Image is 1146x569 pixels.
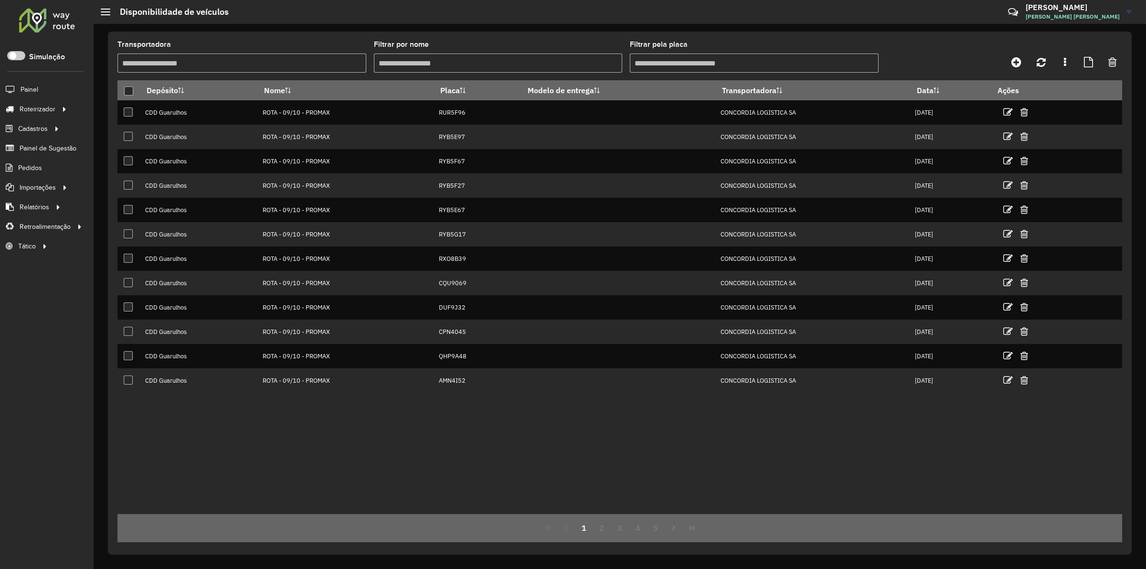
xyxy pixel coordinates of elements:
td: [DATE] [910,320,991,344]
td: ROTA - 09/10 - PROMAX [257,100,434,125]
td: CONCORDIA LOGISTICA SA [715,368,910,393]
td: [DATE] [910,368,991,393]
button: 3 [611,519,629,537]
td: ROTA - 09/10 - PROMAX [257,125,434,149]
td: CONCORDIA LOGISTICA SA [715,100,910,125]
a: Excluir [1020,301,1028,313]
td: CDD Guarulhos [140,149,257,173]
a: Editar [1003,276,1013,289]
label: Filtrar pela placa [630,39,688,50]
th: Nome [257,80,434,100]
a: Excluir [1020,154,1028,167]
td: [DATE] [910,173,991,198]
span: [PERSON_NAME] [PERSON_NAME] [1026,12,1120,21]
td: CQU9069 [434,271,521,295]
a: Excluir [1020,227,1028,240]
td: CPN4045 [434,320,521,344]
td: CONCORDIA LOGISTICA SA [715,344,910,368]
th: Transportadora [715,80,910,100]
td: CONCORDIA LOGISTICA SA [715,271,910,295]
span: Importações [20,183,56,193]
button: Next Page [665,519,683,537]
td: CONCORDIA LOGISTICA SA [715,198,910,222]
a: Excluir [1020,130,1028,143]
td: CDD Guarulhos [140,368,257,393]
button: 1 [575,519,593,537]
td: RYB5F27 [434,173,521,198]
span: Painel [21,85,38,95]
td: RUR5F96 [434,100,521,125]
td: ROTA - 09/10 - PROMAX [257,173,434,198]
a: Editar [1003,203,1013,216]
td: CDD Guarulhos [140,173,257,198]
td: RYB5F67 [434,149,521,173]
span: Tático [18,241,36,251]
a: Editar [1003,325,1013,338]
a: Editar [1003,154,1013,167]
a: Editar [1003,301,1013,313]
a: Excluir [1020,374,1028,386]
button: 4 [629,519,647,537]
th: Modelo de entrega [521,80,715,100]
a: Excluir [1020,106,1028,118]
td: RYB5E67 [434,198,521,222]
td: [DATE] [910,295,991,320]
label: Simulação [29,51,65,63]
a: Editar [1003,227,1013,240]
td: QHP9A48 [434,344,521,368]
td: CONCORDIA LOGISTICA SA [715,247,910,271]
td: CDD Guarulhos [140,271,257,295]
button: 2 [593,519,611,537]
td: ROTA - 09/10 - PROMAX [257,368,434,393]
label: Filtrar por nome [374,39,429,50]
a: Excluir [1020,179,1028,192]
td: AMN4I52 [434,368,521,393]
a: Excluir [1020,325,1028,338]
td: [DATE] [910,222,991,247]
td: ROTA - 09/10 - PROMAX [257,198,434,222]
td: ROTA - 09/10 - PROMAX [257,247,434,271]
label: Transportadora [117,39,171,50]
td: [DATE] [910,247,991,271]
span: Cadastros [18,124,48,134]
a: Editar [1003,349,1013,362]
button: Last Page [683,519,701,537]
td: CDD Guarulhos [140,247,257,271]
button: 5 [647,519,665,537]
td: CDD Guarulhos [140,344,257,368]
a: Excluir [1020,349,1028,362]
td: CONCORDIA LOGISTICA SA [715,173,910,198]
a: Excluir [1020,252,1028,265]
a: Excluir [1020,203,1028,216]
td: [DATE] [910,149,991,173]
td: ROTA - 09/10 - PROMAX [257,344,434,368]
a: Contato Rápido [1003,2,1023,22]
td: CONCORDIA LOGISTICA SA [715,125,910,149]
td: [DATE] [910,100,991,125]
td: ROTA - 09/10 - PROMAX [257,320,434,344]
td: [DATE] [910,125,991,149]
span: Painel de Sugestão [20,143,76,153]
td: ROTA - 09/10 - PROMAX [257,149,434,173]
td: CDD Guarulhos [140,222,257,247]
td: RYB5E97 [434,125,521,149]
th: Placa [434,80,521,100]
span: Roteirizador [20,104,55,114]
span: Pedidos [18,163,42,173]
td: CDD Guarulhos [140,320,257,344]
td: CDD Guarulhos [140,295,257,320]
td: CONCORDIA LOGISTICA SA [715,320,910,344]
a: Excluir [1020,276,1028,289]
td: CDD Guarulhos [140,125,257,149]
a: Editar [1003,130,1013,143]
td: ROTA - 09/10 - PROMAX [257,222,434,247]
td: ROTA - 09/10 - PROMAX [257,295,434,320]
a: Editar [1003,374,1013,386]
span: Relatórios [20,202,49,212]
a: Editar [1003,252,1013,265]
th: Data [910,80,991,100]
td: CONCORDIA LOGISTICA SA [715,295,910,320]
td: CONCORDIA LOGISTICA SA [715,149,910,173]
td: RXO8B39 [434,247,521,271]
a: Editar [1003,179,1013,192]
